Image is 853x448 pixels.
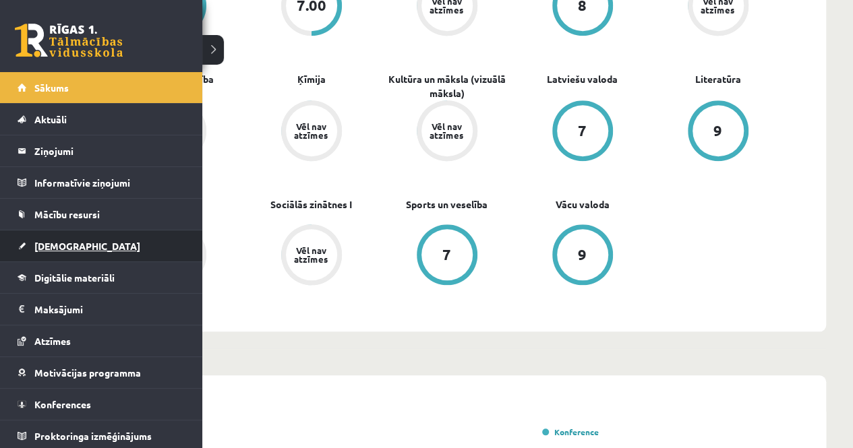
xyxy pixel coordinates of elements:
[542,426,599,437] a: Konference
[34,82,69,94] span: Sākums
[18,199,185,230] a: Mācību resursi
[379,100,514,164] a: Vēl nav atzīmes
[243,224,379,288] a: Vēl nav atzīmes
[18,389,185,420] a: Konferences
[34,240,140,252] span: [DEMOGRAPHIC_DATA]
[578,123,587,138] div: 7
[15,24,123,57] a: Rīgas 1. Tālmācības vidusskola
[18,104,185,135] a: Aktuāli
[34,294,185,325] legend: Maksājumi
[650,100,786,164] a: 9
[695,72,741,86] a: Literatūra
[297,72,326,86] a: Ķīmija
[34,113,67,125] span: Aktuāli
[293,122,330,139] div: Vēl nav atzīmes
[34,271,115,284] span: Digitālie materiāli
[18,262,185,293] a: Digitālie materiāli
[556,197,610,212] a: Vācu valoda
[34,167,185,198] legend: Informatīvie ziņojumi
[18,72,185,103] a: Sākums
[514,100,650,164] a: 7
[713,123,722,138] div: 9
[18,135,185,166] a: Ziņojumi
[34,335,71,347] span: Atzīmes
[547,72,618,86] a: Latviešu valoda
[18,325,185,356] a: Atzīmes
[81,375,826,412] div: (06.10 - 12.10)
[379,72,514,100] a: Kultūra un māksla (vizuālā māksla)
[270,197,352,212] a: Sociālās zinātnes I
[34,135,185,166] legend: Ziņojumi
[86,349,821,367] p: Nedēļa
[442,247,451,262] div: 7
[379,224,514,288] a: 7
[578,247,587,262] div: 9
[514,224,650,288] a: 9
[34,398,91,410] span: Konferences
[34,430,152,442] span: Proktoringa izmēģinājums
[406,197,488,212] a: Sports un veselība
[34,208,100,220] span: Mācību resursi
[18,294,185,325] a: Maksājumi
[18,230,185,261] a: [DEMOGRAPHIC_DATA]
[243,100,379,164] a: Vēl nav atzīmes
[18,167,185,198] a: Informatīvie ziņojumi
[18,357,185,388] a: Motivācijas programma
[34,366,141,379] span: Motivācijas programma
[293,246,330,263] div: Vēl nav atzīmes
[428,122,466,139] div: Vēl nav atzīmes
